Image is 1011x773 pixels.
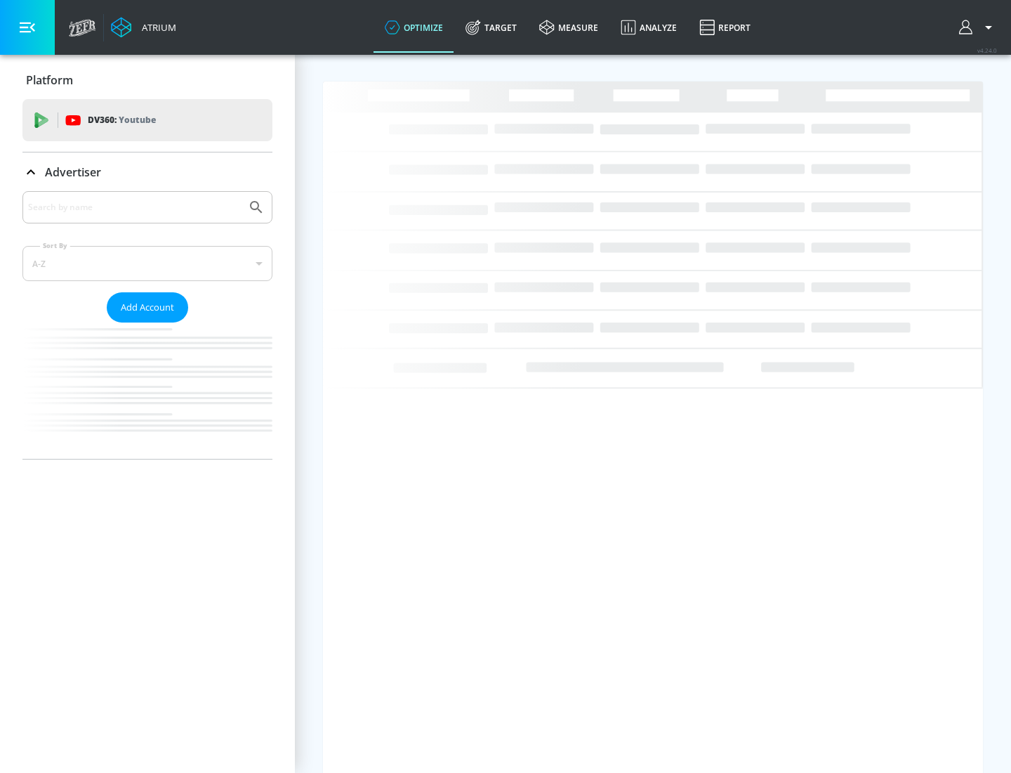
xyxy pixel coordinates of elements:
[688,2,762,53] a: Report
[22,246,272,281] div: A-Z
[22,191,272,459] div: Advertiser
[45,164,101,180] p: Advertiser
[28,198,241,216] input: Search by name
[609,2,688,53] a: Analyze
[136,21,176,34] div: Atrium
[22,152,272,192] div: Advertiser
[454,2,528,53] a: Target
[40,241,70,250] label: Sort By
[111,17,176,38] a: Atrium
[977,46,997,54] span: v 4.24.0
[374,2,454,53] a: optimize
[528,2,609,53] a: measure
[88,112,156,128] p: DV360:
[26,72,73,88] p: Platform
[119,112,156,127] p: Youtube
[22,60,272,100] div: Platform
[22,99,272,141] div: DV360: Youtube
[107,292,188,323] button: Add Account
[121,299,174,316] span: Add Account
[22,323,272,459] nav: list of Advertiser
